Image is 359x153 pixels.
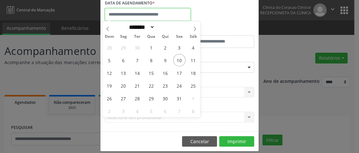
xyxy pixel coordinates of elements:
span: Dom [102,35,116,39]
span: Novembro 5, 2025 [145,105,158,117]
span: Outubro 26, 2025 [103,92,116,104]
span: Outubro 12, 2025 [103,67,116,79]
span: Setembro 29, 2025 [117,41,130,54]
span: Setembro 30, 2025 [131,41,144,54]
span: Outubro 22, 2025 [145,79,158,92]
span: Outubro 6, 2025 [117,54,130,66]
span: Seg [116,35,130,39]
span: Novembro 7, 2025 [173,105,186,117]
span: Outubro 14, 2025 [131,67,144,79]
span: Sáb [186,35,200,39]
span: Outubro 7, 2025 [131,54,144,66]
span: Novembro 2, 2025 [103,105,116,117]
span: Outubro 23, 2025 [159,79,172,92]
span: Outubro 31, 2025 [173,92,186,104]
span: Novembro 8, 2025 [187,105,200,117]
span: Sex [172,35,186,39]
span: Outubro 2, 2025 [159,41,172,54]
span: Outubro 1, 2025 [145,41,158,54]
span: Outubro 21, 2025 [131,79,144,92]
span: Outubro 30, 2025 [159,92,172,104]
span: Setembro 28, 2025 [103,41,116,54]
span: Outubro 24, 2025 [173,79,186,92]
span: Outubro 13, 2025 [117,67,130,79]
span: Outubro 11, 2025 [187,54,200,66]
span: Outubro 19, 2025 [103,79,116,92]
span: Outubro 10, 2025 [173,54,186,66]
span: Outubro 16, 2025 [159,67,172,79]
label: ATÉ [181,25,254,35]
span: Novembro 1, 2025 [187,92,200,104]
span: Outubro 25, 2025 [187,79,200,92]
span: Ter [130,35,144,39]
span: Outubro 5, 2025 [103,54,116,66]
span: Novembro 3, 2025 [117,105,130,117]
span: Outubro 15, 2025 [145,67,158,79]
span: Outubro 9, 2025 [159,54,172,66]
span: Outubro 28, 2025 [131,92,144,104]
input: Year [155,24,176,30]
span: Outubro 4, 2025 [187,41,200,54]
span: Outubro 3, 2025 [173,41,186,54]
span: Outubro 17, 2025 [173,67,186,79]
button: Imprimir [219,136,254,147]
span: Outubro 18, 2025 [187,67,200,79]
span: Qua [144,35,158,39]
span: Outubro 20, 2025 [117,79,130,92]
span: Outubro 8, 2025 [145,54,158,66]
select: Month [127,24,155,30]
span: Novembro 4, 2025 [131,105,144,117]
span: Novembro 6, 2025 [159,105,172,117]
span: Qui [158,35,172,39]
span: Outubro 29, 2025 [145,92,158,104]
span: Outubro 27, 2025 [117,92,130,104]
button: Cancelar [182,136,217,147]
